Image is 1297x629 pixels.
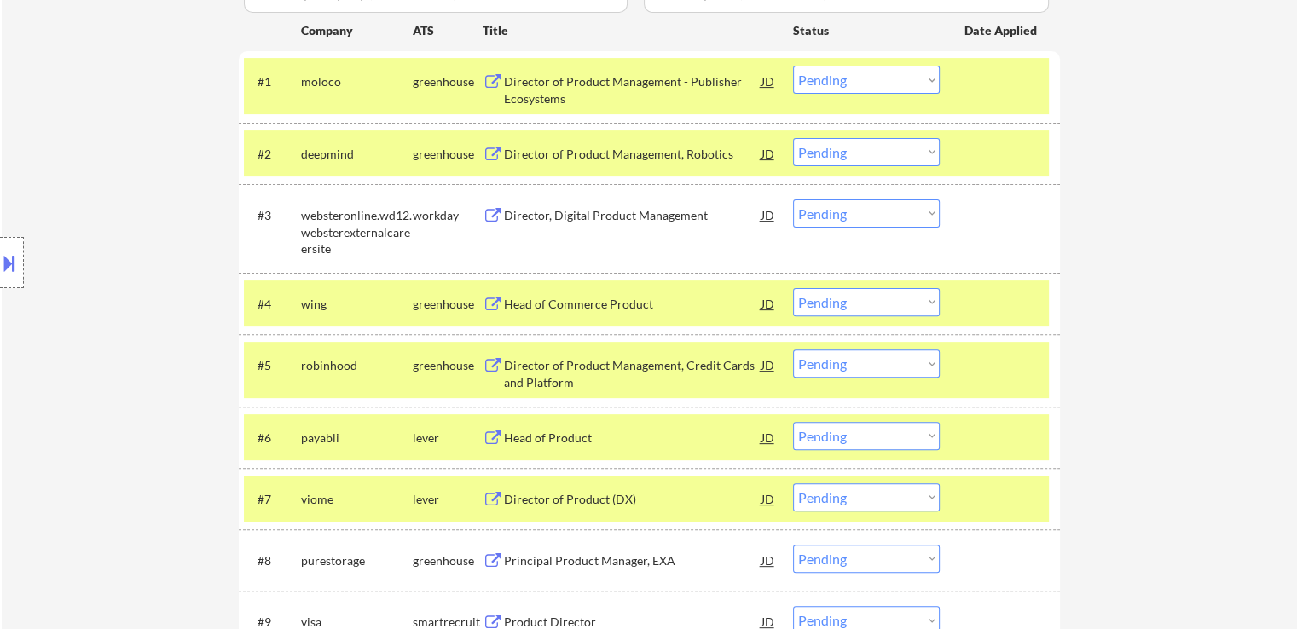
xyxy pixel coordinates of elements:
[258,73,287,90] div: #1
[413,146,483,163] div: greenhouse
[964,22,1039,39] div: Date Applied
[760,422,777,453] div: JD
[301,357,413,374] div: robinhood
[413,430,483,447] div: lever
[301,146,413,163] div: deepmind
[760,483,777,514] div: JD
[504,146,761,163] div: Director of Product Management, Robotics
[301,73,413,90] div: moloco
[301,430,413,447] div: payabli
[413,73,483,90] div: greenhouse
[413,491,483,508] div: lever
[413,552,483,569] div: greenhouse
[413,207,483,224] div: workday
[504,552,761,569] div: Principal Product Manager, EXA
[504,296,761,313] div: Head of Commerce Product
[504,357,761,390] div: Director of Product Management, Credit Cards and Platform
[301,552,413,569] div: purestorage
[258,430,287,447] div: #6
[760,66,777,96] div: JD
[760,288,777,319] div: JD
[504,430,761,447] div: Head of Product
[258,491,287,508] div: #7
[301,491,413,508] div: viome
[301,207,413,257] div: websteronline.wd12.websterexternalcareersite
[793,14,940,45] div: Status
[760,545,777,575] div: JD
[760,199,777,230] div: JD
[483,22,777,39] div: Title
[301,22,413,39] div: Company
[504,491,761,508] div: Director of Product (DX)
[504,207,761,224] div: Director, Digital Product Management
[301,296,413,313] div: wing
[413,296,483,313] div: greenhouse
[413,22,483,39] div: ATS
[504,73,761,107] div: Director of Product Management - Publisher Ecosystems
[760,138,777,169] div: JD
[760,349,777,380] div: JD
[413,357,483,374] div: greenhouse
[258,552,287,569] div: #8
